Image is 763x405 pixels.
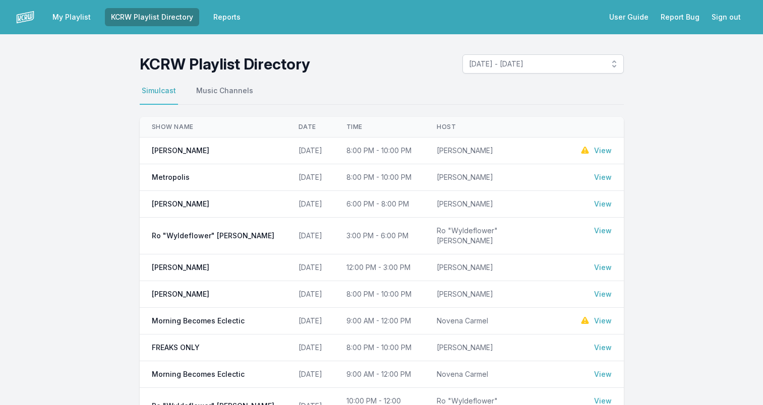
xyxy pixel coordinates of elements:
span: [DATE] - [DATE] [469,59,603,69]
button: Music Channels [194,86,255,105]
td: [PERSON_NAME] [425,334,567,361]
a: View [594,226,612,236]
td: [DATE] [286,191,334,218]
td: Novena Carmel [425,308,567,334]
td: 6:00 PM - 8:00 PM [334,191,425,218]
td: 8:00 PM - 10:00 PM [334,334,425,361]
a: View [594,199,612,209]
td: [DATE] [286,164,334,191]
span: [PERSON_NAME] [152,262,209,273]
td: Novena Carmel [425,361,567,388]
a: View [594,146,612,156]
td: [DATE] [286,308,334,334]
a: Report Bug [655,8,706,26]
th: Host [425,117,567,138]
button: Simulcast [140,86,178,105]
td: 8:00 PM - 10:00 PM [334,281,425,308]
td: 9:00 AM - 12:00 PM [334,308,425,334]
a: Reports [207,8,247,26]
span: [PERSON_NAME] [152,146,209,156]
a: View [594,172,612,182]
th: Time [334,117,425,138]
td: [PERSON_NAME] [425,164,567,191]
td: [PERSON_NAME] [425,138,567,164]
td: [DATE] [286,334,334,361]
button: Sign out [706,8,747,26]
th: Date [286,117,334,138]
td: 3:00 PM - 6:00 PM [334,218,425,254]
td: 12:00 PM - 3:00 PM [334,254,425,281]
a: View [594,343,612,353]
span: Morning Becomes Eclectic [152,316,245,326]
td: 9:00 AM - 12:00 PM [334,361,425,388]
img: logo-white-87cec1fa9cbef997252546196dc51331.png [16,8,34,26]
span: FREAKS ONLY [152,343,200,353]
a: View [594,262,612,273]
td: [DATE] [286,361,334,388]
td: 8:00 PM - 10:00 PM [334,138,425,164]
td: [DATE] [286,281,334,308]
td: [PERSON_NAME] [425,191,567,218]
h1: KCRW Playlist Directory [140,55,310,73]
td: 8:00 PM - 10:00 PM [334,164,425,191]
a: View [594,369,612,379]
span: Metropolis [152,172,190,182]
a: View [594,316,612,326]
a: KCRW Playlist Directory [105,8,199,26]
th: Show Name [140,117,286,138]
td: [DATE] [286,254,334,281]
td: [PERSON_NAME] [425,281,567,308]
td: [DATE] [286,218,334,254]
a: User Guide [603,8,655,26]
span: [PERSON_NAME] [152,199,209,209]
button: [DATE] - [DATE] [462,54,624,74]
a: My Playlist [46,8,97,26]
td: [DATE] [286,138,334,164]
span: Ro "Wyldeflower" [PERSON_NAME] [152,231,274,241]
span: Morning Becomes Eclectic [152,369,245,379]
td: [PERSON_NAME] [425,254,567,281]
td: Ro "Wyldeflower" [PERSON_NAME] [425,218,567,254]
span: [PERSON_NAME] [152,289,209,299]
a: View [594,289,612,299]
